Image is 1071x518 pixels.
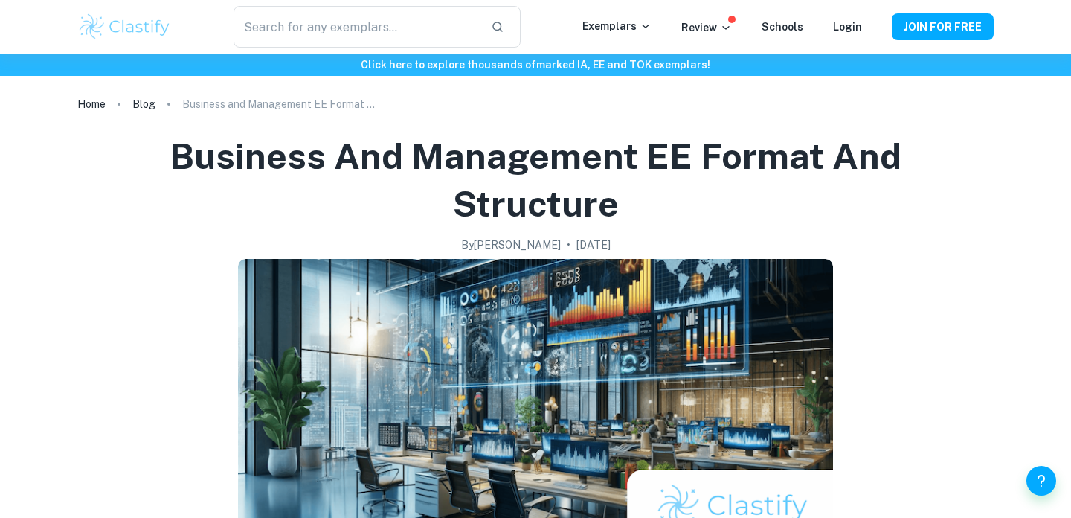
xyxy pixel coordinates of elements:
[833,21,862,33] a: Login
[77,12,172,42] img: Clastify logo
[567,237,570,253] p: •
[762,21,803,33] a: Schools
[1026,466,1056,496] button: Help and Feedback
[95,132,976,228] h1: Business and Management EE Format and Structure
[132,94,155,115] a: Blog
[576,237,611,253] h2: [DATE]
[681,19,732,36] p: Review
[3,57,1068,73] h6: Click here to explore thousands of marked IA, EE and TOK exemplars !
[234,6,479,48] input: Search for any exemplars...
[182,96,376,112] p: Business and Management EE Format and Structure
[77,94,106,115] a: Home
[461,237,561,253] h2: By [PERSON_NAME]
[582,18,652,34] p: Exemplars
[892,13,994,40] button: JOIN FOR FREE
